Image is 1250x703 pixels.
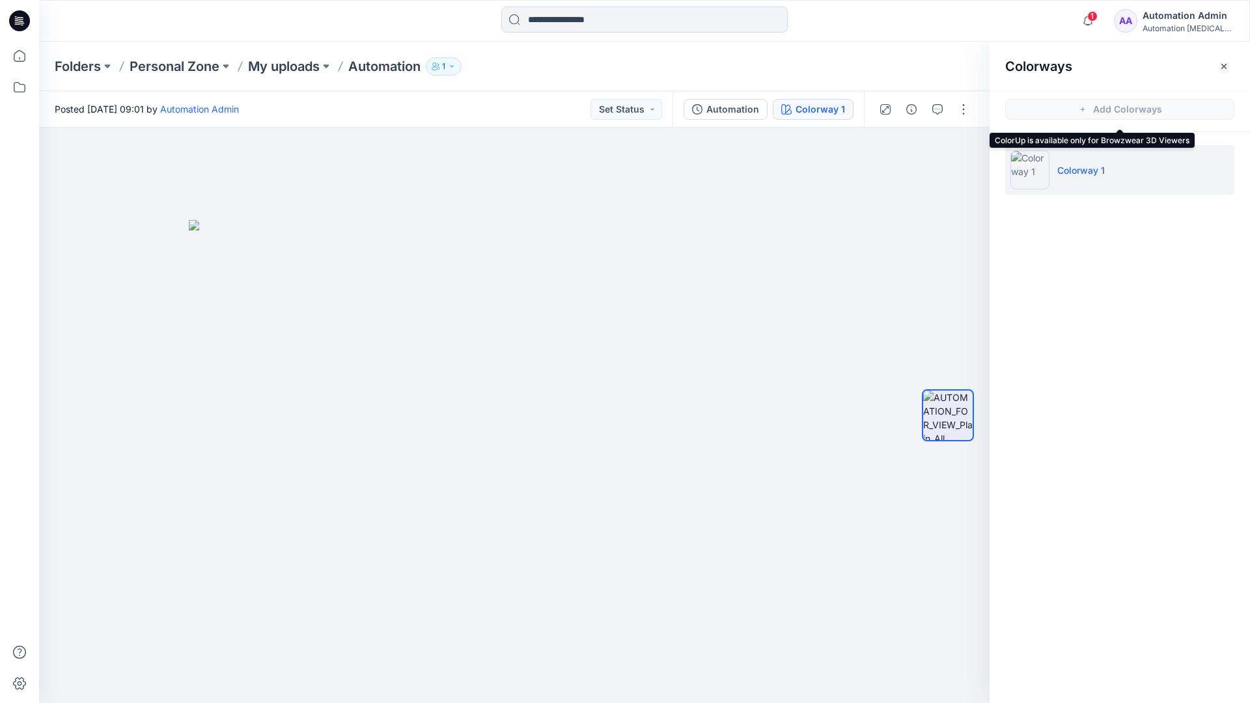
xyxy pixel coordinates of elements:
p: Automation [348,57,421,76]
p: 1 [442,59,445,74]
div: Automation [706,102,759,117]
div: Automation [MEDICAL_DATA]... [1143,23,1234,33]
div: AA [1114,9,1137,33]
a: Automation Admin [160,103,239,115]
div: Automation Admin [1143,8,1234,23]
button: 1 [426,57,462,76]
div: Colorway 1 [796,102,845,117]
p: Colorway 1 [1057,163,1105,177]
a: Personal Zone [130,57,219,76]
button: Automation [684,99,768,120]
button: Colorway 1 [773,99,854,120]
img: AUTOMATION_FOR_VIEW_Plain_All colorways (4) [923,391,973,440]
span: Posted [DATE] 09:01 by [55,102,239,116]
span: 1 [1087,11,1098,21]
img: Colorway 1 [1010,150,1049,189]
a: My uploads [248,57,320,76]
img: eyJhbGciOiJIUzI1NiIsImtpZCI6IjAiLCJzbHQiOiJzZXMiLCJ0eXAiOiJKV1QifQ.eyJkYXRhIjp7InR5cGUiOiJzdG9yYW... [189,220,840,703]
button: Details [901,99,922,120]
h2: Colorways [1005,59,1072,74]
a: Folders [55,57,101,76]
